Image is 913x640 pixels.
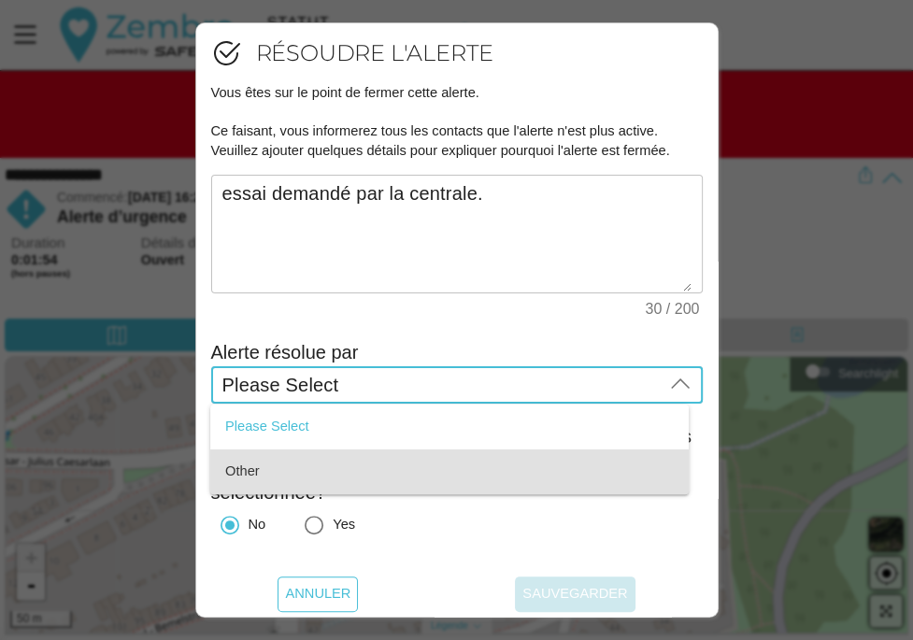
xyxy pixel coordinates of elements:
span: Sauvegarder [522,576,627,612]
span: Résoudre l'alerte [256,38,494,67]
span: Other [225,463,260,478]
p: Vous êtes sur le point de fermer cette alerte. Ce faisant, vous informerez tous les contacts que ... [211,83,703,160]
textarea: 30 / 200 [222,177,692,292]
label: Souhaitez-vous mettre en pause les alertes pour [PERSON_NAME] pendant une période sélectionnée? [211,426,692,503]
div: No [249,516,266,533]
button: Sauvegarder [515,576,635,612]
span: Please Select [225,419,309,434]
span: Annuler [285,576,350,612]
div: No [211,506,266,544]
div: 30 / 200 [637,303,699,318]
div: Yes [333,516,355,533]
div: Yes [295,506,355,544]
label: Alerte résolue par [211,342,359,363]
span: Please Select [222,377,339,393]
button: Annuler [278,576,358,612]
